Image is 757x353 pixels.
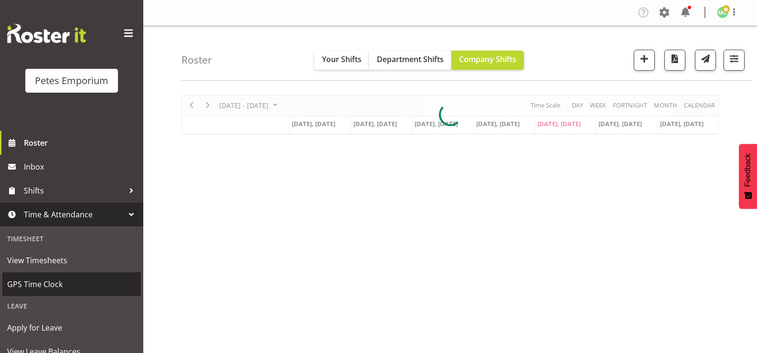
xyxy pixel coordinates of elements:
span: Inbox [24,160,139,174]
a: GPS Time Clock [2,272,141,296]
span: Time & Attendance [24,207,124,222]
span: Shifts [24,183,124,198]
div: Petes Emporium [35,74,108,88]
button: Department Shifts [369,51,451,70]
div: Timesheet [2,229,141,248]
img: melissa-cowen2635.jpg [717,7,728,18]
h4: Roster [181,54,212,65]
span: Roster [24,136,139,150]
img: Rosterit website logo [7,24,86,43]
a: View Timesheets [2,248,141,272]
a: Apply for Leave [2,316,141,340]
span: Company Shifts [459,54,516,64]
button: Add a new shift [634,50,655,71]
button: Download a PDF of the roster according to the set date range. [664,50,685,71]
button: Feedback - Show survey [739,144,757,209]
span: Feedback [744,153,752,187]
button: Send a list of all shifts for the selected filtered period to all rostered employees. [695,50,716,71]
span: View Timesheets [7,253,136,267]
span: Apply for Leave [7,321,136,335]
span: Department Shifts [377,54,444,64]
span: GPS Time Clock [7,277,136,291]
button: Filter Shifts [724,50,745,71]
button: Your Shifts [314,51,369,70]
button: Company Shifts [451,51,524,70]
span: Your Shifts [322,54,362,64]
div: Leave [2,296,141,316]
